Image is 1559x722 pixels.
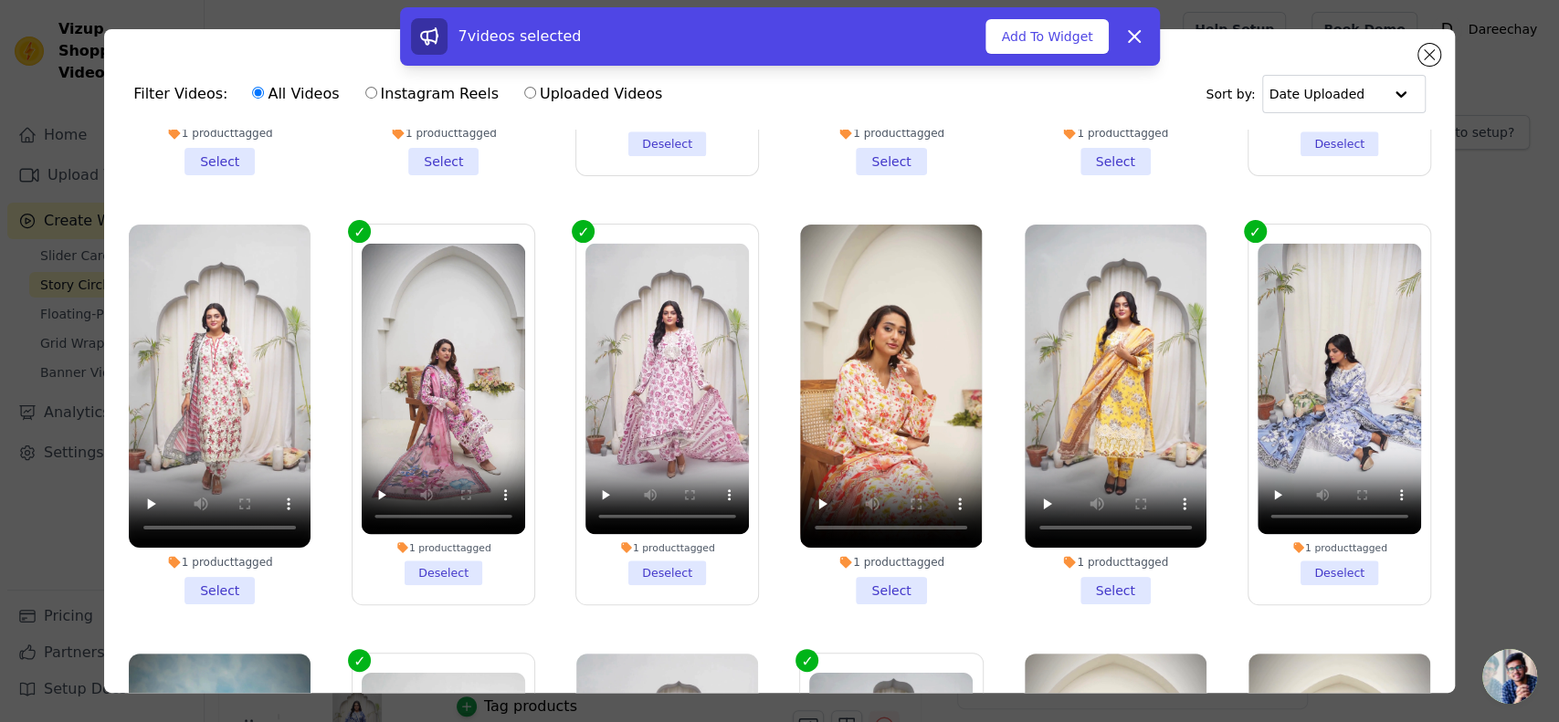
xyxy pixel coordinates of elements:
[1025,555,1206,570] div: 1 product tagged
[133,73,672,115] div: Filter Videos:
[364,82,500,106] label: Instagram Reels
[1482,649,1537,704] div: Open chat
[458,27,582,45] span: 7 videos selected
[362,541,525,554] div: 1 product tagged
[129,126,311,141] div: 1 product tagged
[251,82,340,106] label: All Videos
[1206,75,1426,113] div: Sort by:
[800,555,982,570] div: 1 product tagged
[585,541,749,554] div: 1 product tagged
[523,82,663,106] label: Uploaded Videos
[985,19,1108,54] button: Add To Widget
[800,126,982,141] div: 1 product tagged
[1258,541,1421,554] div: 1 product tagged
[353,126,534,141] div: 1 product tagged
[1025,126,1206,141] div: 1 product tagged
[129,555,311,570] div: 1 product tagged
